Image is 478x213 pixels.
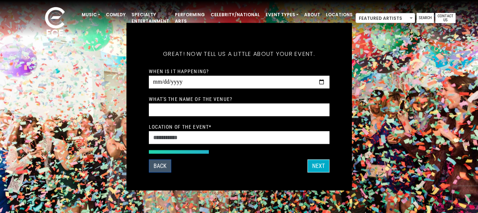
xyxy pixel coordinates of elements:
[323,9,356,21] a: Locations
[417,13,434,23] a: Search
[301,9,323,21] a: About
[79,9,103,21] a: Music
[149,159,171,172] button: Back
[172,9,208,27] a: Performing Arts
[435,13,456,23] a: Contact Us
[103,9,129,21] a: Comedy
[129,9,172,27] a: Specialty Entertainment
[356,13,415,23] span: Featured Artists
[149,96,232,102] label: What's the name of the venue?
[263,9,301,21] a: Event Types
[356,13,415,23] span: Featured Artists
[37,5,73,40] img: ece_new_logo_whitev2-1.png
[149,41,330,67] h5: Great! Now tell us a little about your event.
[149,123,212,130] label: Location of the event
[149,68,209,74] label: When is it happening?
[208,9,263,21] a: Celebrity/National
[307,159,330,172] button: Next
